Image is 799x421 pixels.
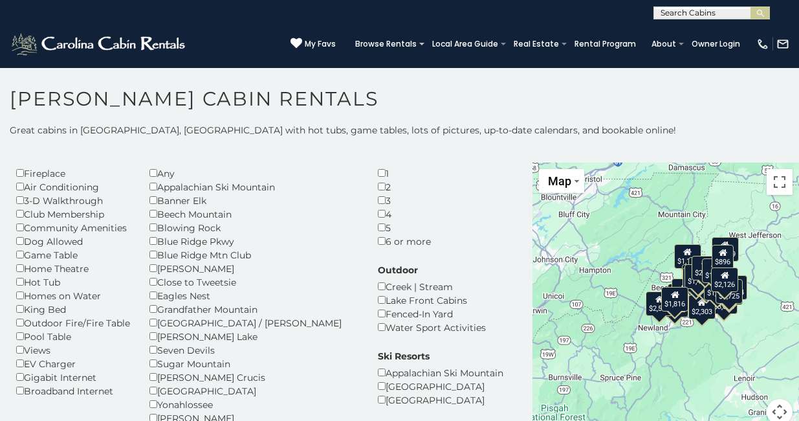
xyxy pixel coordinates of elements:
button: Toggle fullscreen view [767,169,793,195]
div: $2,126 [712,267,739,291]
div: $3,095 [710,289,738,313]
div: Blowing Rock [149,221,358,234]
div: Gigabit Internet [16,370,130,384]
div: Grandfather Mountain [149,302,358,316]
a: Real Estate [507,35,565,53]
div: $1,447 [684,264,712,289]
img: phone-regular-white.png [756,38,769,51]
div: King Bed [16,302,130,316]
div: [GEOGRAPHIC_DATA] / [PERSON_NAME] [149,316,358,330]
label: Ski Resorts [378,350,430,363]
div: Broadband Internet [16,384,130,398]
div: 4 [378,207,470,221]
img: mail-regular-white.png [776,38,789,51]
div: Homes on Water [16,289,130,302]
div: $2,303 [688,295,716,319]
div: [GEOGRAPHIC_DATA] [378,393,503,407]
div: $2,511 [646,291,673,316]
div: [GEOGRAPHIC_DATA] [378,380,503,393]
div: Blue Ridge Pkwy [149,234,358,248]
div: Pool Table [16,330,130,343]
div: $2,263 [692,256,719,280]
div: Fenced-In Yard [378,307,486,321]
div: 5 [378,221,470,234]
div: Dog Allowed [16,234,130,248]
div: Any [149,166,358,180]
div: $2,892 [661,293,688,317]
a: My Favs [290,38,336,51]
div: Air Conditioning [16,180,130,194]
a: Owner Login [685,35,747,53]
div: Home Theatre [16,262,130,275]
img: White-1-2.png [10,31,189,57]
div: $1,595 [704,275,731,300]
a: Local Area Guide [426,35,505,53]
div: $1,109 [712,237,739,262]
div: Eagles Nest [149,289,358,302]
div: Seven Devils [149,343,358,357]
div: $896 [712,245,734,269]
div: Hot Tub [16,275,130,289]
div: Beech Mountain [149,207,358,221]
div: $1,816 [661,287,688,312]
div: $1,949 [683,267,710,292]
span: Map [548,174,571,188]
div: 3 [378,194,470,207]
div: 1 [378,166,470,180]
div: 6 or more [378,234,470,248]
div: [PERSON_NAME] [149,262,358,275]
div: Blue Ridge Mtn Club [149,248,358,262]
div: $1,624 [716,280,743,304]
div: Banner Elk [149,194,358,207]
button: Change map style [539,169,584,193]
div: Sugar Mountain [149,357,358,370]
div: Water Sport Activities [378,321,486,334]
div: $1,684 [702,258,729,282]
div: [PERSON_NAME] Crucis [149,370,358,384]
div: Fireplace [16,166,130,180]
div: Appalachian Ski Mountain [149,180,358,194]
span: My Favs [305,38,336,50]
div: $1,159 [674,244,701,268]
div: Yonahlossee [149,398,358,411]
a: Rental Program [568,35,642,53]
div: 3-D Walkthrough [16,194,130,207]
label: Outdoor [378,264,418,277]
div: [GEOGRAPHIC_DATA] [149,384,358,398]
a: About [645,35,683,53]
div: [PERSON_NAME] Lake [149,330,358,343]
div: Game Table [16,248,130,262]
div: Lake Front Cabins [378,293,486,307]
div: EV Charger [16,357,130,370]
div: Close to Tweetsie [149,275,358,289]
div: Creek | Stream [378,280,486,293]
div: 2 [378,180,470,194]
div: Appalachian Ski Mountain [378,366,503,380]
div: Club Membership [16,207,130,221]
div: Community Amenities [16,221,130,234]
div: $1,725 [716,279,743,303]
div: Views [16,343,130,357]
div: Outdoor Fire/Fire Table [16,316,130,330]
a: Browse Rentals [349,35,423,53]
